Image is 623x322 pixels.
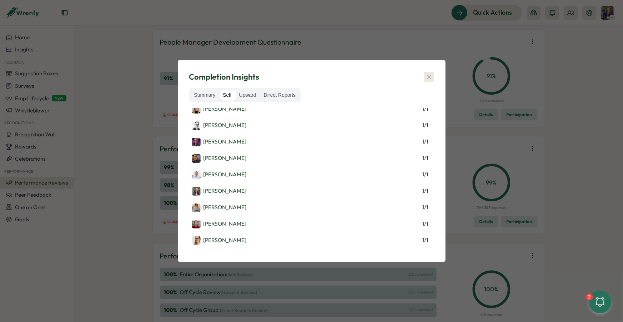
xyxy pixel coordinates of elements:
[192,121,247,130] a: Steve Toth[PERSON_NAME]
[192,121,247,130] div: [PERSON_NAME]
[192,186,247,196] a: Hanna Smith[PERSON_NAME]
[192,220,247,228] div: [PERSON_NAME]
[423,171,428,178] span: 1 / 1
[423,138,428,146] span: 1 / 1
[423,203,428,211] span: 1 / 1
[423,121,428,129] span: 1 / 1
[423,187,428,195] span: 1 / 1
[586,293,593,301] div: 2
[192,171,247,179] div: [PERSON_NAME]
[191,90,219,101] label: Summary
[192,171,201,179] img: Thomas Clark
[219,90,235,101] label: Self
[236,90,260,101] label: Upward
[192,137,247,146] a: Adrian Pearcey[PERSON_NAME]
[423,236,428,244] span: 1 / 1
[192,203,201,212] img: Samantha Broomfield
[589,291,612,313] button: 2
[189,71,260,82] span: Completion Insights
[423,220,428,228] span: 1 / 1
[423,105,428,113] span: 1 / 1
[192,203,247,212] div: [PERSON_NAME]
[192,220,201,228] img: Naomi Gotts
[192,170,247,179] a: Thomas Clark[PERSON_NAME]
[192,219,247,228] a: Naomi Gotts[PERSON_NAME]
[192,154,247,163] div: [PERSON_NAME]
[192,104,247,114] a: Martyna Carroll[PERSON_NAME]
[192,187,247,196] div: [PERSON_NAME]
[192,121,201,130] img: Steve Toth
[192,236,201,245] img: Leigh Carrington
[192,154,201,163] img: Lauren Farnfield
[192,138,201,146] img: Adrian Pearcey
[192,236,247,245] div: [PERSON_NAME]
[192,203,247,212] a: Samantha Broomfield[PERSON_NAME]
[192,105,201,114] img: Martyna Carroll
[423,154,428,162] span: 1 / 1
[192,154,247,163] a: Lauren Farnfield[PERSON_NAME]
[192,105,247,114] div: [PERSON_NAME]
[260,90,299,101] label: Direct Reports
[192,236,247,245] a: Leigh Carrington[PERSON_NAME]
[192,187,201,196] img: Hanna Smith
[192,138,247,146] div: [PERSON_NAME]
